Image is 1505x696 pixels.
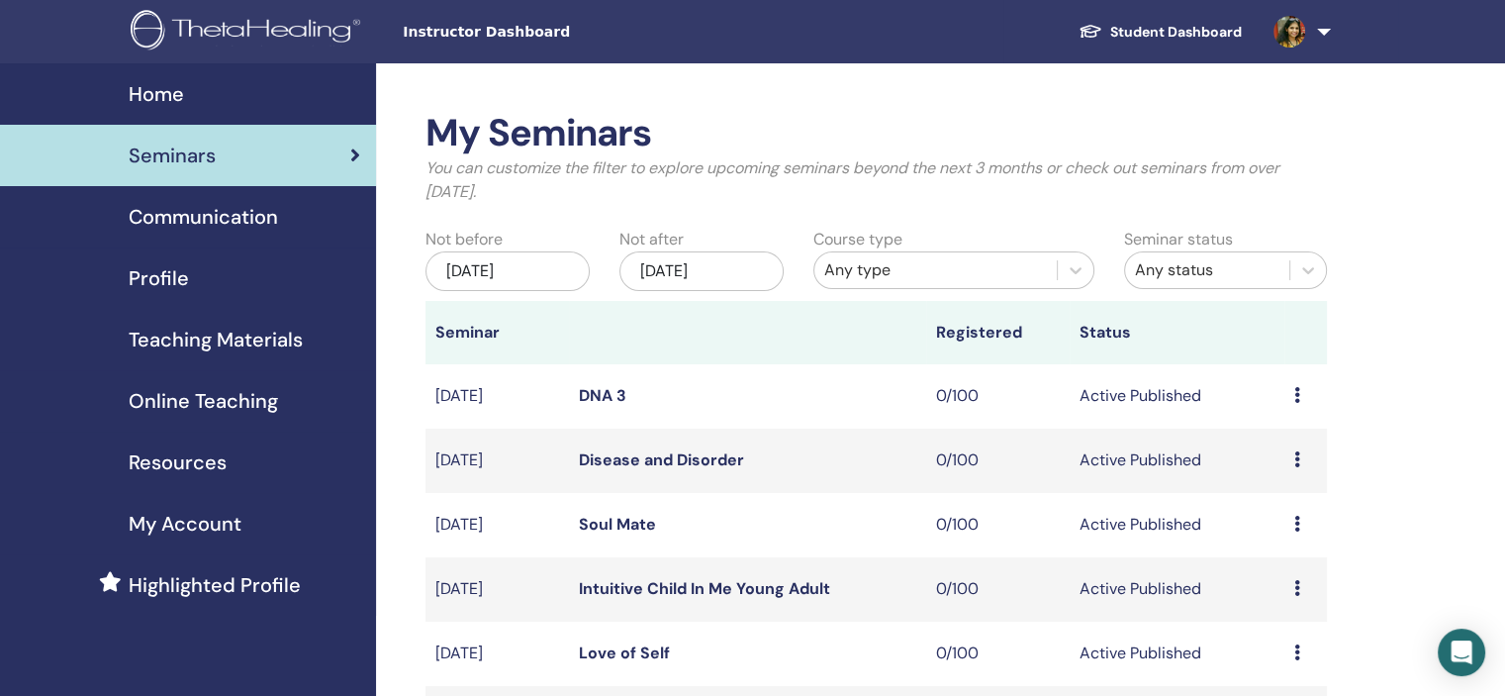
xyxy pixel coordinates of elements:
[926,622,1070,686] td: 0/100
[579,643,670,663] a: Love of Self
[1135,258,1279,282] div: Any status
[813,228,902,251] label: Course type
[1438,629,1485,676] div: Open Intercom Messenger
[926,364,1070,429] td: 0/100
[1273,16,1305,48] img: default.jpg
[1070,364,1284,429] td: Active Published
[619,251,784,291] div: [DATE]
[425,156,1327,204] p: You can customize the filter to explore upcoming seminars beyond the next 3 months or check out s...
[579,578,830,599] a: Intuitive Child In Me Young Adult
[926,301,1070,364] th: Registered
[425,228,503,251] label: Not before
[1070,429,1284,493] td: Active Published
[425,622,569,686] td: [DATE]
[129,79,184,109] span: Home
[824,258,1047,282] div: Any type
[1124,228,1233,251] label: Seminar status
[619,228,684,251] label: Not after
[129,263,189,293] span: Profile
[129,141,216,170] span: Seminars
[1079,23,1102,40] img: graduation-cap-white.svg
[129,386,278,416] span: Online Teaching
[425,364,569,429] td: [DATE]
[579,385,626,406] a: DNA 3
[579,514,656,535] a: Soul Mate
[129,447,227,477] span: Resources
[425,493,569,557] td: [DATE]
[403,22,700,43] span: Instructor Dashboard
[926,429,1070,493] td: 0/100
[1070,557,1284,622] td: Active Published
[425,557,569,622] td: [DATE]
[1070,493,1284,557] td: Active Published
[1070,622,1284,686] td: Active Published
[926,557,1070,622] td: 0/100
[579,449,744,470] a: Disease and Disorder
[129,325,303,354] span: Teaching Materials
[425,111,1327,156] h2: My Seminars
[1070,301,1284,364] th: Status
[425,429,569,493] td: [DATE]
[926,493,1070,557] td: 0/100
[425,301,569,364] th: Seminar
[129,202,278,232] span: Communication
[129,570,301,600] span: Highlighted Profile
[129,509,241,539] span: My Account
[131,10,367,54] img: logo.png
[1063,14,1258,50] a: Student Dashboard
[425,251,590,291] div: [DATE]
